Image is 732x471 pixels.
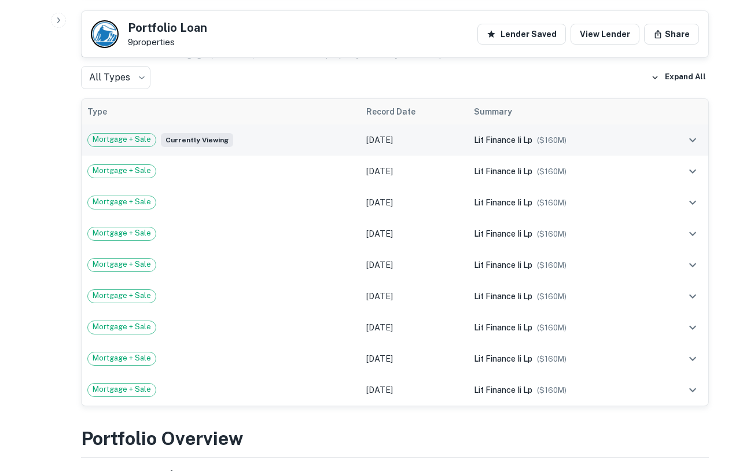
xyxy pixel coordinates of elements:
span: Mortgage + Sale [88,384,156,395]
h3: Portfolio Overview [81,425,709,452]
span: lit finance ii lp [474,385,532,395]
span: Currently viewing [161,133,233,147]
div: All Types [81,66,150,89]
td: [DATE] [361,343,468,374]
td: [DATE] [361,187,468,218]
span: ($ 160M ) [537,198,567,207]
button: expand row [683,193,702,212]
span: ($ 160M ) [537,355,567,363]
span: Mortgage + Sale [88,290,156,301]
span: lit finance ii lp [474,260,532,270]
button: expand row [683,318,702,337]
span: ($ 160M ) [537,323,567,332]
span: ($ 160M ) [537,261,567,270]
span: lit finance ii lp [474,323,532,332]
span: Mortgage + Sale [88,321,156,333]
span: lit finance ii lp [474,229,532,238]
span: ($ 160M ) [537,167,567,176]
button: expand row [683,349,702,369]
span: lit finance ii lp [474,167,532,176]
td: [DATE] [361,249,468,281]
td: [DATE] [361,281,468,312]
button: expand row [683,161,702,181]
td: [DATE] [361,124,468,156]
th: Record Date [361,99,468,124]
span: Mortgage + Sale [88,352,156,364]
span: ($ 160M ) [537,230,567,238]
span: ($ 160M ) [537,136,567,145]
td: [DATE] [361,218,468,249]
span: Mortgage + Sale [88,196,156,208]
h5: Portfolio Loan [128,22,207,34]
span: Mortgage + Sale [88,259,156,270]
span: Mortgage + Sale [88,227,156,239]
span: lit finance ii lp [474,135,532,145]
td: [DATE] [361,312,468,343]
button: expand row [683,255,702,275]
span: ($ 160M ) [537,386,567,395]
th: Type [82,99,361,124]
span: lit finance ii lp [474,198,532,207]
button: expand row [683,286,702,306]
button: expand row [683,224,702,244]
span: ($ 160M ) [537,292,567,301]
p: 9 properties [128,37,207,47]
span: Mortgage + Sale [88,165,156,176]
a: View Lender [571,24,639,45]
button: expand row [683,130,702,150]
span: lit finance ii lp [474,292,532,301]
button: Lender Saved [477,24,566,45]
span: Mortgage + Sale [88,134,156,145]
td: [DATE] [361,156,468,187]
button: Expand All [648,69,709,86]
button: Share [644,24,699,45]
iframe: Chat Widget [674,378,732,434]
span: lit finance ii lp [474,354,532,363]
th: Summary [468,99,653,124]
td: [DATE] [361,374,468,406]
